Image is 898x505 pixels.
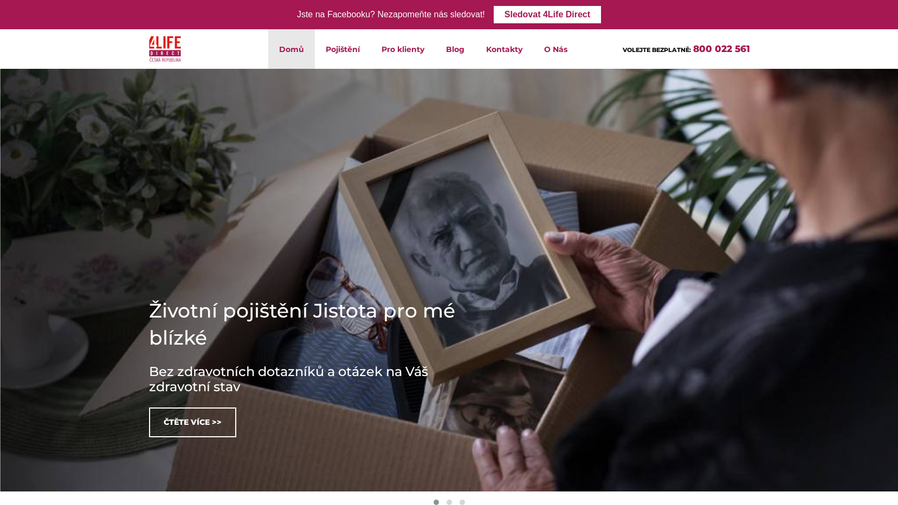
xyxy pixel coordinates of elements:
span: VOLEJTE BEZPLATNĚ: [623,46,691,54]
a: 800 022 561 [693,43,750,54]
a: Kontakty [475,29,533,69]
h1: Životní pojištění Jistota pro mé blízké [149,297,474,351]
a: Blog [435,29,475,69]
div: Jste na Facebooku? Nezapomeňte nás sledovat! [297,7,485,23]
h3: Bez zdravotních dotazníků a otázek na Váš zdravotní stav [149,364,474,394]
a: Domů [268,29,315,69]
a: Čtěte více >> [149,407,236,437]
img: 4Life Direct Česká republika logo [149,34,182,64]
a: Sledovat 4Life Direct [494,6,601,23]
